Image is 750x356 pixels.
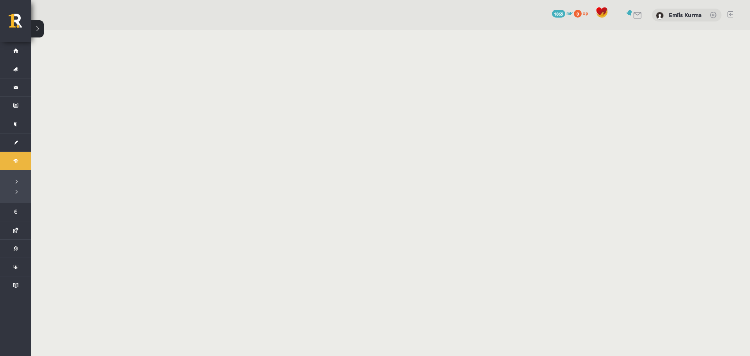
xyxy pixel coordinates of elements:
[669,11,702,19] a: Emīls Kurma
[552,10,573,16] a: 1869 mP
[552,10,565,18] span: 1869
[566,10,573,16] span: mP
[574,10,582,18] span: 0
[656,12,664,20] img: Emīls Kurma
[583,10,588,16] span: xp
[574,10,592,16] a: 0 xp
[9,14,31,33] a: Rīgas 1. Tālmācības vidusskola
